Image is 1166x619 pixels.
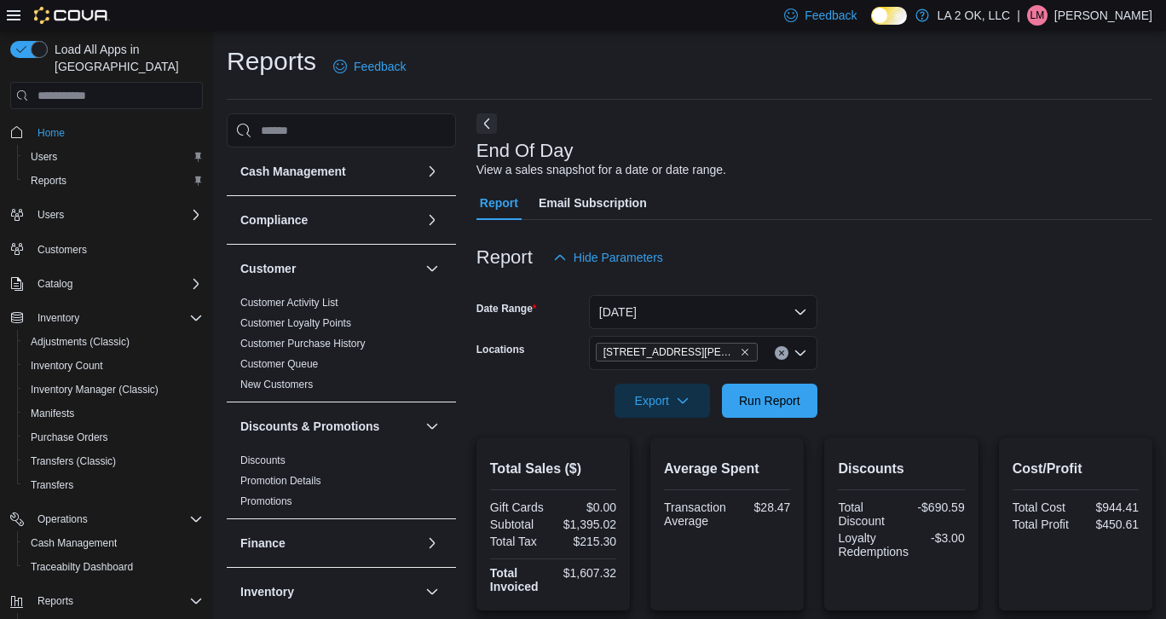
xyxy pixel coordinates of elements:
[240,297,338,309] a: Customer Activity List
[1079,518,1139,531] div: $450.61
[17,378,210,402] button: Inventory Manager (Classic)
[240,357,318,371] span: Customer Queue
[240,211,308,229] h3: Compliance
[557,518,616,531] div: $1,395.02
[1017,5,1020,26] p: |
[240,454,286,466] a: Discounts
[240,338,366,350] a: Customer Purchase History
[476,302,537,315] label: Date Range
[17,145,210,169] button: Users
[805,7,857,24] span: Feedback
[422,258,442,279] button: Customer
[31,478,73,492] span: Transfers
[490,500,550,514] div: Gift Cards
[422,161,442,182] button: Cash Management
[24,171,73,191] a: Reports
[490,535,550,548] div: Total Tax
[24,147,64,167] a: Users
[31,121,203,142] span: Home
[31,359,103,373] span: Inventory Count
[664,459,790,479] h2: Average Spent
[490,459,616,479] h2: Total Sales ($)
[38,512,88,526] span: Operations
[557,500,616,514] div: $0.00
[3,119,210,144] button: Home
[17,473,210,497] button: Transfers
[31,174,66,188] span: Reports
[871,7,907,25] input: Dark Mode
[740,347,750,357] button: Remove 3701 N. MacArthur Blvd from selection in this group
[871,25,872,26] span: Dark Mode
[557,566,616,580] div: $1,607.32
[227,44,316,78] h1: Reports
[3,272,210,296] button: Catalog
[240,583,294,600] h3: Inventory
[48,41,203,75] span: Load All Apps in [GEOGRAPHIC_DATA]
[240,337,366,350] span: Customer Purchase History
[31,509,95,529] button: Operations
[24,557,203,577] span: Traceabilty Dashboard
[31,308,86,328] button: Inventory
[3,507,210,531] button: Operations
[490,518,550,531] div: Subtotal
[476,247,533,268] h3: Report
[240,163,418,180] button: Cash Management
[733,500,791,514] div: $28.47
[17,330,210,354] button: Adjustments (Classic)
[1013,500,1072,514] div: Total Cost
[24,356,110,376] a: Inventory Count
[24,427,203,448] span: Purchase Orders
[480,186,518,220] span: Report
[31,335,130,349] span: Adjustments (Classic)
[17,531,210,555] button: Cash Management
[240,211,418,229] button: Compliance
[31,407,74,420] span: Manifests
[490,566,539,593] strong: Total Invoiced
[17,354,210,378] button: Inventory Count
[24,451,203,471] span: Transfers (Classic)
[838,500,898,528] div: Total Discount
[422,581,442,602] button: Inventory
[589,295,817,329] button: [DATE]
[240,379,313,390] a: New Customers
[17,449,210,473] button: Transfers (Classic)
[615,384,710,418] button: Export
[31,150,57,164] span: Users
[1027,5,1048,26] div: Luis Machado
[34,7,110,24] img: Cova
[557,535,616,548] div: $215.30
[24,171,203,191] span: Reports
[31,431,108,444] span: Purchase Orders
[1079,500,1139,514] div: $944.41
[240,583,418,600] button: Inventory
[476,161,726,179] div: View a sales snapshot for a date or date range.
[227,450,456,518] div: Discounts & Promotions
[240,495,292,507] a: Promotions
[326,49,413,84] a: Feedback
[31,509,203,529] span: Operations
[17,402,210,425] button: Manifests
[24,533,203,553] span: Cash Management
[17,425,210,449] button: Purchase Orders
[539,186,647,220] span: Email Subscription
[1030,5,1045,26] span: LM
[625,384,700,418] span: Export
[31,591,80,611] button: Reports
[476,113,497,134] button: Next
[31,274,203,294] span: Catalog
[1013,518,1072,531] div: Total Profit
[838,531,909,558] div: Loyalty Redemptions
[240,454,286,467] span: Discounts
[240,296,338,309] span: Customer Activity List
[240,260,296,277] h3: Customer
[240,316,351,330] span: Customer Loyalty Points
[422,533,442,553] button: Finance
[240,535,418,552] button: Finance
[38,208,64,222] span: Users
[24,379,165,400] a: Inventory Manager (Classic)
[476,141,574,161] h3: End Of Day
[24,147,203,167] span: Users
[24,332,203,352] span: Adjustments (Classic)
[31,454,116,468] span: Transfers (Classic)
[3,589,210,613] button: Reports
